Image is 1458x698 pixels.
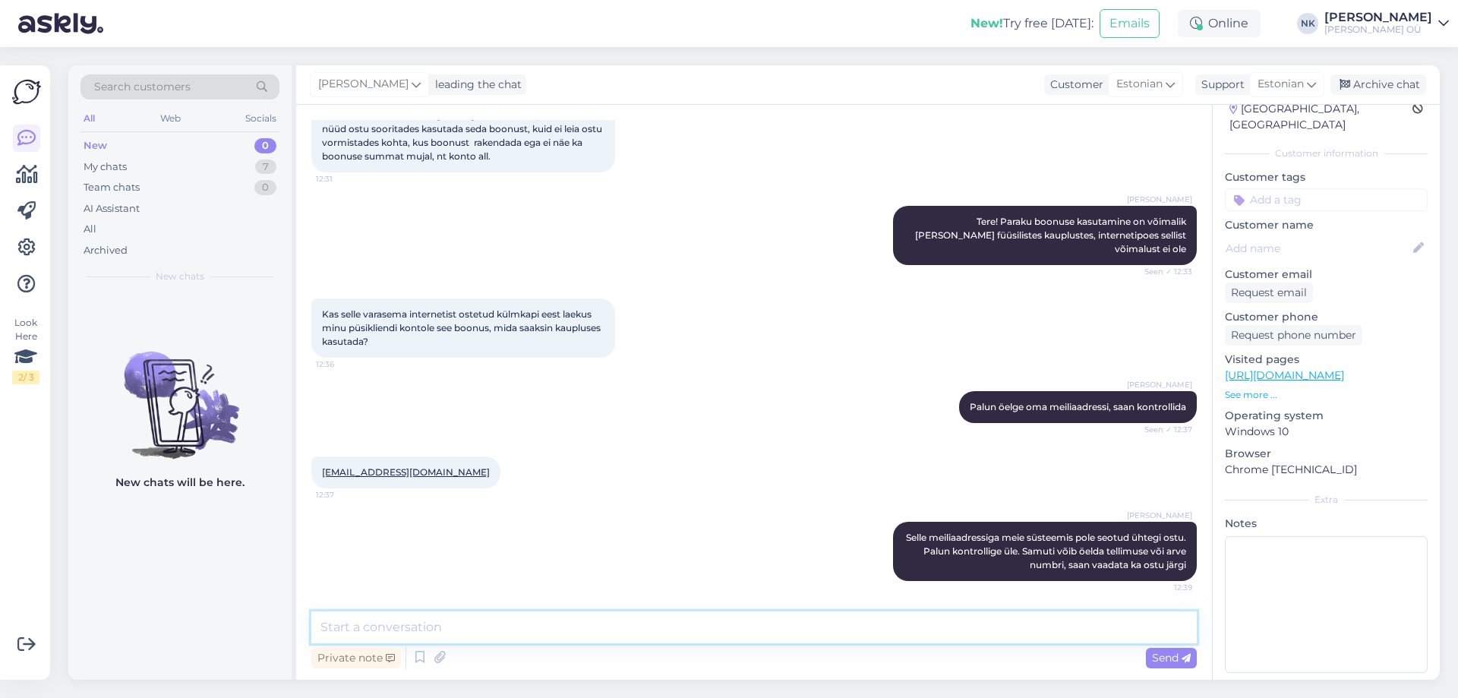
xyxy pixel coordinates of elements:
[1127,510,1192,521] span: [PERSON_NAME]
[1100,9,1160,38] button: Emails
[970,401,1186,412] span: Palun öelge oma meiliaadressi, saan kontrollida
[316,358,373,370] span: 12:36
[1135,266,1192,277] span: Seen ✓ 12:33
[1225,462,1428,478] p: Chrome [TECHNICAL_ID]
[68,324,292,461] img: No chats
[1229,101,1412,133] div: [GEOGRAPHIC_DATA], [GEOGRAPHIC_DATA]
[242,109,279,128] div: Socials
[115,475,245,491] p: New chats will be here.
[906,532,1188,570] span: Selle meiliaadressiga meie süsteemis pole seotud ühtegi ostu. Palun kontrollige üle. Samuti võib ...
[1225,325,1362,346] div: Request phone number
[1324,11,1449,36] a: [PERSON_NAME][PERSON_NAME] OÜ
[254,138,276,153] div: 0
[1225,408,1428,424] p: Operating system
[1226,240,1410,257] input: Add name
[1225,368,1344,382] a: [URL][DOMAIN_NAME]
[84,180,140,195] div: Team chats
[1324,24,1432,36] div: [PERSON_NAME] OÜ
[1258,76,1304,93] span: Estonian
[12,371,39,384] div: 2 / 3
[322,308,603,347] span: Kas selle varasema internetist ostetud külmkapi eest laekus minu püsikliendi kontole see boonus, ...
[1044,77,1103,93] div: Customer
[1225,283,1313,303] div: Request email
[1225,147,1428,160] div: Customer information
[970,16,1003,30] b: New!
[322,466,490,478] a: [EMAIL_ADDRESS][DOMAIN_NAME]
[1116,76,1163,93] span: Estonian
[1225,493,1428,507] div: Extra
[84,243,128,258] div: Archived
[1225,388,1428,402] p: See more ...
[915,216,1188,254] span: Tere! Paraku boonuse kasutamine on võimalik [PERSON_NAME] füüsilistes kauplustes, internetipoes s...
[157,109,184,128] div: Web
[1297,13,1318,34] div: NK
[1127,194,1192,205] span: [PERSON_NAME]
[84,201,140,216] div: AI Assistant
[1225,424,1428,440] p: Windows 10
[84,222,96,237] div: All
[316,489,373,501] span: 12:37
[1152,651,1191,665] span: Send
[1225,267,1428,283] p: Customer email
[80,109,98,128] div: All
[318,76,409,93] span: [PERSON_NAME]
[429,77,522,93] div: leading the chat
[1127,379,1192,390] span: [PERSON_NAME]
[970,14,1093,33] div: Try free [DATE]:
[1135,582,1192,593] span: 12:39
[254,180,276,195] div: 0
[84,138,107,153] div: New
[1225,352,1428,368] p: Visited pages
[156,270,204,283] span: New chats
[255,159,276,175] div: 7
[12,316,39,384] div: Look Here
[1225,516,1428,532] p: Notes
[1330,74,1426,95] div: Archive chat
[1225,169,1428,185] p: Customer tags
[1178,10,1261,37] div: Online
[1225,309,1428,325] p: Customer phone
[316,173,373,185] span: 12:31
[1225,188,1428,211] input: Add a tag
[1135,424,1192,435] span: Seen ✓ 12:37
[311,648,401,668] div: Private note
[1324,11,1432,24] div: [PERSON_NAME]
[84,159,127,175] div: My chats
[12,77,41,106] img: Askly Logo
[1195,77,1245,93] div: Support
[1225,446,1428,462] p: Browser
[1225,217,1428,233] p: Customer name
[94,79,191,95] span: Search customers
